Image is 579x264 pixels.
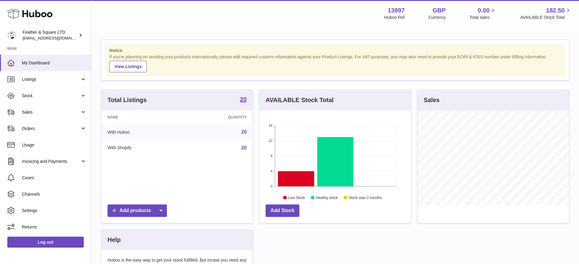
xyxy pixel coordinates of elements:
[269,139,272,142] text: 12
[101,110,183,124] th: Name
[424,96,440,104] h3: Sales
[270,154,272,158] text: 8
[316,195,338,200] text: Healthy stock
[266,204,299,217] a: Add Stock
[109,61,147,72] a: View Listings
[469,6,496,20] a: 0.00 Total sales
[240,96,247,102] strong: 20
[101,124,183,140] td: With Huboo
[22,142,86,148] span: Usage
[22,159,80,164] span: Invoicing and Payments
[22,175,86,181] span: Cases
[183,110,253,124] th: Quantity
[429,15,446,20] div: Currency
[469,15,496,20] span: Total sales
[432,6,446,15] strong: GBP
[108,96,147,104] h3: Total Listings
[240,96,247,104] a: 20
[23,29,77,41] div: Feather & Square LTD
[546,6,565,15] span: 182.50
[22,208,86,214] span: Settings
[22,191,86,197] span: Channels
[270,169,272,173] text: 4
[388,6,405,15] strong: 13897
[22,93,80,99] span: Stock
[241,145,247,150] a: 20
[478,6,490,15] span: 0.00
[384,15,405,20] div: Huboo Ref
[101,140,183,156] td: With Shopify
[22,77,80,82] span: Listings
[520,15,572,20] span: AVAILABLE Stock Total
[520,6,572,20] a: 182.50 AVAILABLE Stock Total
[108,236,121,244] h3: Help
[22,224,86,230] span: Returns
[23,36,90,40] span: [EMAIL_ADDRESS][DOMAIN_NAME]
[348,195,382,200] text: Stock over 2 months
[269,124,272,127] text: 16
[109,54,561,72] div: If you're planning on sending your products internationally please add required customs informati...
[7,31,16,40] img: feathernsquare@gmail.com
[266,96,334,104] h3: AVAILABLE Stock Total
[241,129,247,135] a: 20
[109,48,561,53] strong: Notice
[22,109,80,115] span: Sales
[7,237,84,248] a: Log out
[270,184,272,188] text: 0
[288,195,305,200] text: Low Stock
[22,126,80,132] span: Orders
[22,60,86,66] span: My Dashboard
[108,204,167,217] a: Add products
